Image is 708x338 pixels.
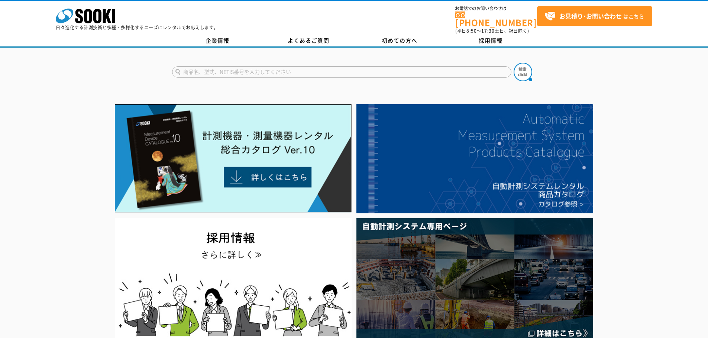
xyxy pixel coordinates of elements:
[481,27,495,34] span: 17:30
[559,12,622,20] strong: お見積り･お問い合わせ
[514,63,532,81] img: btn_search.png
[115,104,352,213] img: Catalog Ver10
[455,27,529,34] span: (平日 ～ 土日、祝日除く)
[382,36,417,45] span: 初めての方へ
[263,35,354,46] a: よくあるご質問
[354,35,445,46] a: 初めての方へ
[56,25,219,30] p: 日々進化する計測技術と多種・多様化するニーズにレンタルでお応えします。
[537,6,652,26] a: お見積り･お問い合わせはこちら
[466,27,477,34] span: 8:50
[172,35,263,46] a: 企業情報
[544,11,644,22] span: はこちら
[455,12,537,27] a: [PHONE_NUMBER]
[445,35,536,46] a: 採用情報
[356,104,593,213] img: 自動計測システムカタログ
[455,6,537,11] span: お電話でのお問い合わせは
[172,66,511,78] input: 商品名、型式、NETIS番号を入力してください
